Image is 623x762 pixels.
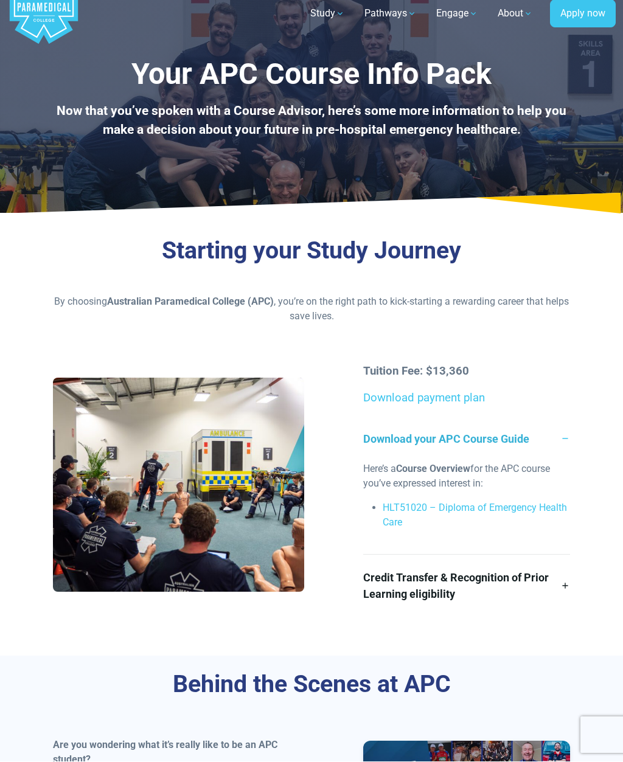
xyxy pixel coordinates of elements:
[107,296,274,308] strong: Australian Paramedical College (APC)
[53,671,570,699] h3: Behind the Scenes at APC
[53,237,570,266] h3: Starting your Study Journey
[363,417,570,462] a: Download your APC Course Guide
[53,57,570,92] h1: Your APC Course Info Pack
[396,463,470,475] strong: Course Overview
[363,392,485,405] a: Download payment plan
[57,104,566,137] b: Now that you’ve spoken with a Course Advisor, here’s some more information to help you make a dec...
[363,365,469,378] strong: Tuition Fee: $13,360
[363,462,570,491] p: Here’s a for the APC course you’ve expressed interest in:
[53,295,570,324] p: By choosing , you’re on the right path to kick-starting a rewarding career that helps save lives.
[363,555,570,617] a: Credit Transfer & Recognition of Prior Learning eligibility
[383,502,567,528] a: HLT51020 – Diploma of Emergency Health Care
